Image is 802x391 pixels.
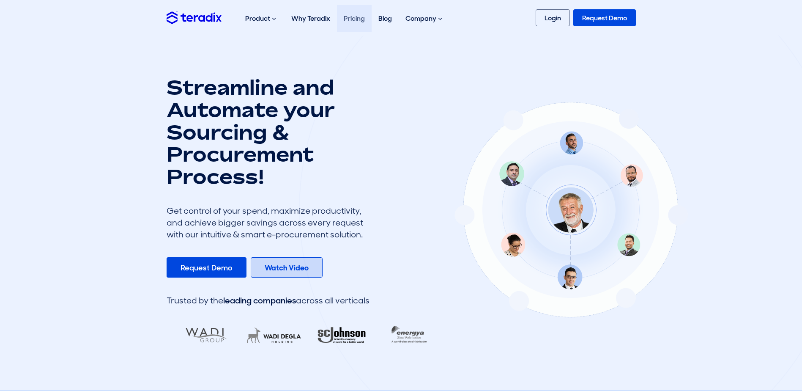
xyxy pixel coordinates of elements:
span: leading companies [223,295,296,306]
img: Teradix logo [167,11,222,24]
div: Trusted by the across all verticals [167,295,370,306]
div: Product [238,5,285,32]
img: LifeMakers [239,322,307,349]
a: Request Demo [573,9,636,26]
a: Login [536,9,570,26]
a: Request Demo [167,257,246,278]
a: Blog [372,5,399,32]
img: RA [307,322,375,349]
div: Company [399,5,451,32]
h1: Streamline and Automate your Sourcing & Procurement Process! [167,76,370,188]
b: Watch Video [265,263,309,273]
a: Pricing [337,5,372,32]
a: Watch Video [251,257,323,278]
iframe: Chatbot [746,335,790,379]
div: Get control of your spend, maximize productivity, and achieve bigger savings across every request... [167,205,370,240]
a: Why Teradix [285,5,337,32]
